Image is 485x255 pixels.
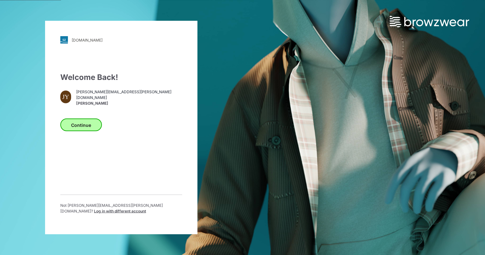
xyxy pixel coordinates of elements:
span: Log in with different account [94,209,146,213]
span: [PERSON_NAME] [76,100,182,106]
p: Not [PERSON_NAME][EMAIL_ADDRESS][PERSON_NAME][DOMAIN_NAME] ? [60,203,182,214]
span: [PERSON_NAME][EMAIL_ADDRESS][PERSON_NAME][DOMAIN_NAME] [76,89,182,100]
img: browzwear-logo.73288ffb.svg [390,16,469,27]
div: Welcome Back! [60,72,182,83]
a: [DOMAIN_NAME] [60,36,182,44]
div: JY [60,91,71,103]
img: svg+xml;base64,PHN2ZyB3aWR0aD0iMjgiIGhlaWdodD0iMjgiIHZpZXdCb3g9IjAgMCAyOCAyOCIgZmlsbD0ibm9uZSIgeG... [60,36,68,44]
div: [DOMAIN_NAME] [72,37,103,42]
button: Continue [60,119,102,131]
